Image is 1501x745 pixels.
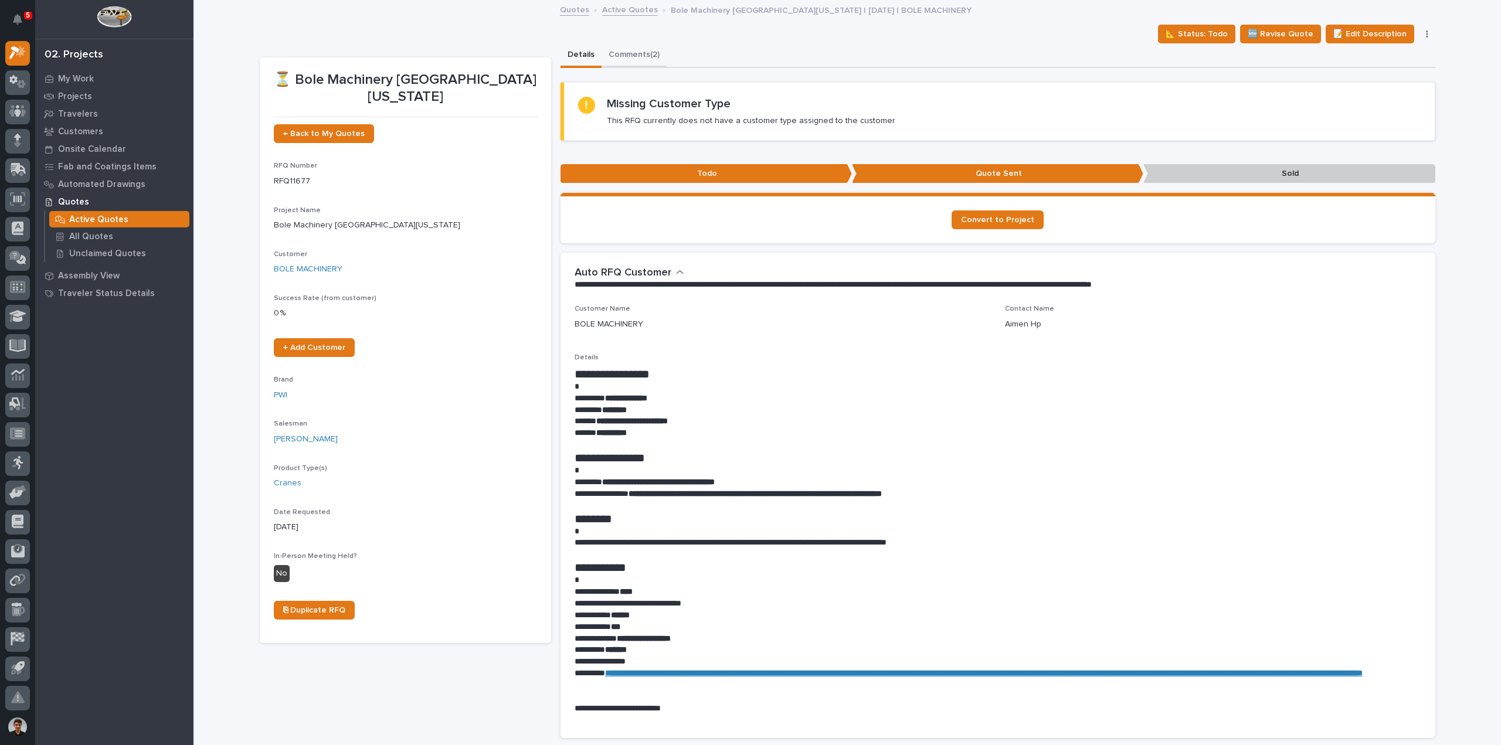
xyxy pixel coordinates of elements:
span: ⎘ Duplicate RFQ [283,606,345,614]
h2: Auto RFQ Customer [575,267,671,280]
a: ← Back to My Quotes [274,124,374,143]
div: 02. Projects [45,49,103,62]
a: My Work [35,70,193,87]
p: Aimen Hp [1005,318,1041,331]
p: Customers [58,127,103,137]
p: RFQ11677 [274,175,537,188]
button: users-avatar [5,715,30,739]
span: In-Person Meeting Held? [274,553,357,560]
button: 📝 Edit Description [1326,25,1414,43]
div: Notifications5 [15,14,30,33]
a: BOLE MACHINERY [274,263,342,275]
a: Convert to Project [952,210,1044,229]
a: + Add Customer [274,338,355,357]
p: Sold [1143,164,1435,183]
p: Unclaimed Quotes [69,249,146,259]
p: All Quotes [69,232,113,242]
a: Active Quotes [602,2,658,16]
span: Convert to Project [961,216,1034,224]
span: Contact Name [1005,305,1054,312]
a: Cranes [274,477,301,489]
p: Projects [58,91,92,102]
p: Fab and Coatings Items [58,162,157,172]
div: No [274,565,290,582]
a: Fab and Coatings Items [35,158,193,175]
span: RFQ Number [274,162,317,169]
p: Assembly View [58,271,120,281]
p: [DATE] [274,521,537,533]
p: My Work [58,74,94,84]
a: Projects [35,87,193,105]
p: Bole Machinery [GEOGRAPHIC_DATA][US_STATE] | [DATE] | BOLE MACHINERY [671,3,972,16]
span: Success Rate (from customer) [274,295,376,302]
span: ← Back to My Quotes [283,130,365,138]
button: Auto RFQ Customer [575,267,684,280]
a: Active Quotes [45,211,193,227]
span: 📐 Status: Todo [1166,27,1228,41]
a: Onsite Calendar [35,140,193,158]
p: 5 [26,11,30,19]
p: Automated Drawings [58,179,145,190]
span: Details [575,354,599,361]
p: Traveler Status Details [58,288,155,299]
span: Project Name [274,207,321,214]
p: Bole Machinery [GEOGRAPHIC_DATA][US_STATE] [274,219,537,232]
p: Todo [561,164,852,183]
p: BOLE MACHINERY [575,318,643,331]
span: Brand [274,376,293,383]
a: [PERSON_NAME] [274,433,338,445]
button: Notifications [5,7,30,32]
a: Quotes [35,193,193,210]
p: 0 % [274,307,537,319]
a: Quotes [560,2,589,16]
button: 🆕 Revise Quote [1240,25,1321,43]
a: Unclaimed Quotes [45,245,193,261]
a: Travelers [35,105,193,123]
span: 📝 Edit Description [1333,27,1407,41]
button: Comments (2) [602,43,667,68]
a: ⎘ Duplicate RFQ [274,601,355,620]
span: + Add Customer [283,343,345,352]
p: Travelers [58,109,98,120]
p: ⏳ Bole Machinery [GEOGRAPHIC_DATA][US_STATE] [274,72,537,106]
a: PWI [274,389,287,402]
p: Quotes [58,197,89,207]
p: Onsite Calendar [58,144,126,155]
h2: Missing Customer Type [607,97,731,111]
span: Date Requested [274,509,330,516]
span: Customer [274,251,307,258]
a: Customers [35,123,193,140]
a: All Quotes [45,228,193,244]
img: Workspace Logo [97,6,131,28]
span: 🆕 Revise Quote [1248,27,1313,41]
p: Active Quotes [69,215,128,225]
p: Quote Sent [852,164,1143,183]
span: Product Type(s) [274,465,327,472]
a: Assembly View [35,267,193,284]
a: Automated Drawings [35,175,193,193]
p: This RFQ currently does not have a customer type assigned to the customer [607,115,895,126]
span: Salesman [274,420,307,427]
span: Customer Name [575,305,630,312]
button: 📐 Status: Todo [1158,25,1235,43]
a: Traveler Status Details [35,284,193,302]
button: Details [561,43,602,68]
